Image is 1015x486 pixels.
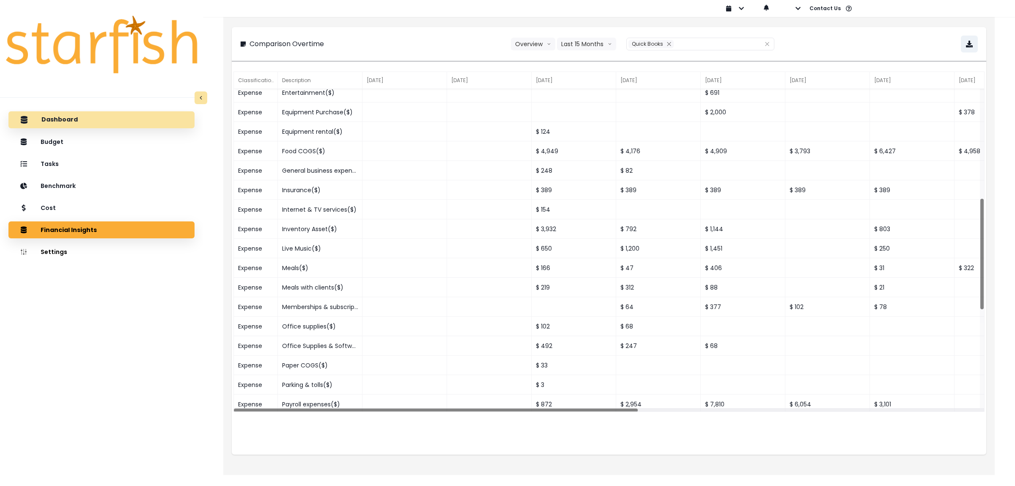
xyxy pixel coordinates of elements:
[547,40,551,48] svg: arrow down line
[870,239,955,258] div: $ 250
[511,38,555,50] button: Overviewarrow down line
[278,180,362,200] div: Insurance($)
[278,102,362,122] div: Equipment Purchase($)
[701,239,785,258] div: $ 1,451
[532,395,616,414] div: $ 872
[870,72,955,89] div: [DATE]
[234,161,278,180] div: Expense
[532,161,616,180] div: $ 248
[785,141,870,161] div: $ 3,793
[532,200,616,219] div: $ 154
[701,102,785,122] div: $ 2,000
[616,297,701,317] div: $ 64
[616,258,701,278] div: $ 47
[701,72,785,89] div: [DATE]
[785,72,870,89] div: [DATE]
[532,122,616,141] div: $ 124
[234,297,278,317] div: Expense
[616,317,701,336] div: $ 68
[234,239,278,258] div: Expense
[278,239,362,258] div: Live Music($)
[628,40,674,48] div: Quick Books
[41,138,63,146] p: Budget
[8,221,195,238] button: Financial Insights
[616,180,701,200] div: $ 389
[870,395,955,414] div: $ 3,101
[616,141,701,161] div: $ 4,176
[234,375,278,395] div: Expense
[8,111,195,128] button: Dashboard
[701,395,785,414] div: $ 7,810
[234,180,278,200] div: Expense
[701,180,785,200] div: $ 389
[532,278,616,297] div: $ 219
[234,141,278,161] div: Expense
[234,72,278,89] div: Classification
[870,141,955,161] div: $ 6,427
[278,395,362,414] div: Payroll expenses($)
[8,177,195,194] button: Benchmark
[870,219,955,239] div: $ 803
[785,180,870,200] div: $ 389
[532,72,616,89] div: [DATE]
[557,38,616,50] button: Last 15 Monthsarrow down line
[278,122,362,141] div: Equipment rental($)
[362,72,447,89] div: [DATE]
[278,278,362,297] div: Meals with clients($)
[278,219,362,239] div: Inventory Asset($)
[870,278,955,297] div: $ 21
[532,356,616,375] div: $ 33
[632,40,663,47] span: Quick Books
[234,395,278,414] div: Expense
[234,219,278,239] div: Expense
[701,141,785,161] div: $ 4,909
[616,395,701,414] div: $ 2,954
[278,258,362,278] div: Meals($)
[664,40,674,48] button: Remove
[701,336,785,356] div: $ 68
[234,356,278,375] div: Expense
[616,239,701,258] div: $ 1,200
[870,180,955,200] div: $ 389
[870,297,955,317] div: $ 78
[667,41,672,47] svg: close
[278,336,362,356] div: Office Supplies & Software($)
[701,83,785,102] div: $ 691
[41,160,59,168] p: Tasks
[701,297,785,317] div: $ 377
[785,395,870,414] div: $ 6,054
[278,297,362,317] div: Memberships & subscriptions($)
[616,161,701,180] div: $ 82
[234,317,278,336] div: Expense
[765,40,770,48] button: Clear
[616,278,701,297] div: $ 312
[532,239,616,258] div: $ 650
[532,180,616,200] div: $ 389
[234,336,278,356] div: Expense
[41,182,76,190] p: Benchmark
[41,204,56,212] p: Cost
[278,200,362,219] div: Internet & TV services($)
[278,72,362,89] div: Description
[278,141,362,161] div: Food COGS($)
[447,72,532,89] div: [DATE]
[250,39,324,49] p: Comparison Overtime
[8,133,195,150] button: Budget
[616,219,701,239] div: $ 792
[532,375,616,395] div: $ 3
[532,258,616,278] div: $ 166
[234,83,278,102] div: Expense
[234,258,278,278] div: Expense
[278,317,362,336] div: Office supplies($)
[785,297,870,317] div: $ 102
[701,278,785,297] div: $ 88
[8,155,195,172] button: Tasks
[616,72,701,89] div: [DATE]
[234,278,278,297] div: Expense
[234,102,278,122] div: Expense
[278,375,362,395] div: Parking & tolls($)
[765,41,770,47] svg: close
[532,317,616,336] div: $ 102
[532,141,616,161] div: $ 4,949
[701,219,785,239] div: $ 1,144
